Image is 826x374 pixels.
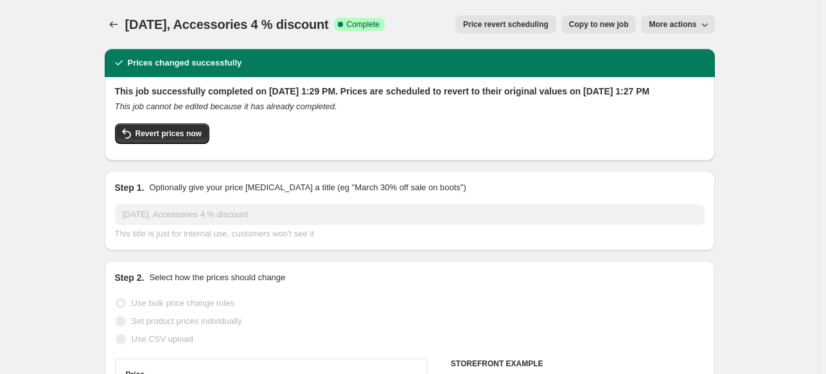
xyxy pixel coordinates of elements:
input: 30% off holiday sale [115,204,705,225]
span: [DATE], Accessories 4 % discount [125,17,329,31]
h6: STOREFRONT EXAMPLE [451,359,705,369]
button: More actions [641,15,714,33]
h2: Step 2. [115,271,145,284]
span: Set product prices individually [132,316,242,326]
button: Revert prices now [115,123,209,144]
h2: Prices changed successfully [128,57,242,69]
span: Revert prices now [136,129,202,139]
i: This job cannot be edited because it has already completed. [115,102,337,111]
h2: Step 1. [115,181,145,194]
button: Price revert scheduling [455,15,556,33]
button: Price change jobs [105,15,123,33]
span: More actions [649,19,696,30]
span: Complete [347,19,380,30]
p: Select how the prices should change [149,271,285,284]
span: This title is just for internal use, customers won't see it [115,229,314,238]
span: Use CSV upload [132,334,193,344]
span: Price revert scheduling [463,19,549,30]
span: Copy to new job [569,19,629,30]
h2: This job successfully completed on [DATE] 1:29 PM. Prices are scheduled to revert to their origin... [115,85,705,98]
p: Optionally give your price [MEDICAL_DATA] a title (eg "March 30% off sale on boots") [149,181,466,194]
button: Copy to new job [561,15,637,33]
span: Use bulk price change rules [132,298,234,308]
